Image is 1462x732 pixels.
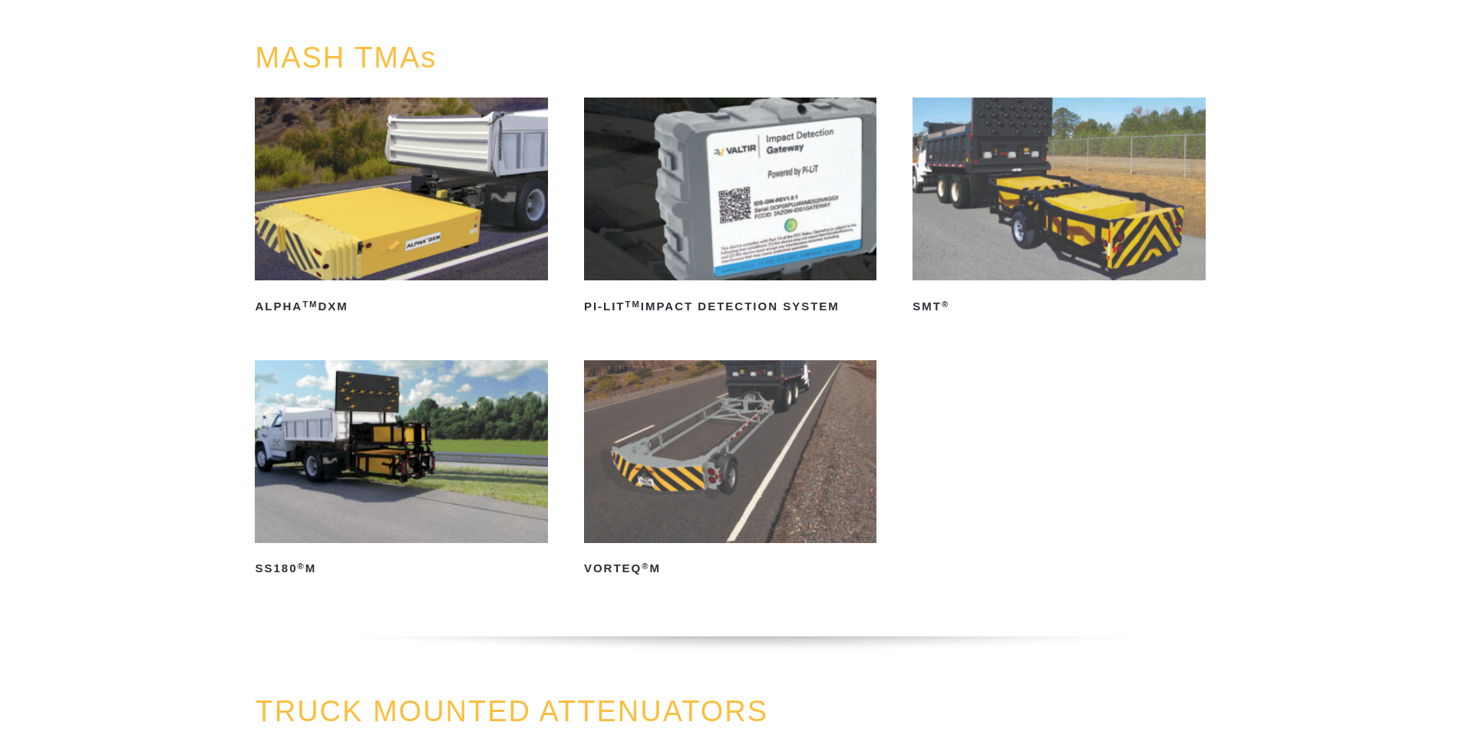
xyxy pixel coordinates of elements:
sup: ® [942,300,949,309]
a: SS180®M [255,360,547,581]
a: MASH TMAs [255,41,437,74]
h2: PI-LIT Impact Detection System [584,294,876,319]
sup: ® [642,561,649,571]
a: SMT® [913,98,1205,319]
sup: TM [302,300,318,309]
h2: VORTEQ M [584,557,876,581]
a: PI-LITTMImpact Detection System [584,98,876,319]
h2: SMT [913,294,1205,319]
h2: ALPHA DXM [255,294,547,319]
sup: ® [298,561,305,571]
a: ALPHATMDXM [255,98,547,319]
h2: SS180 M [255,557,547,581]
a: VORTEQ®M [584,360,876,581]
sup: TM [625,300,641,309]
a: TRUCK MOUNTED ATTENUATORS [255,695,768,727]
